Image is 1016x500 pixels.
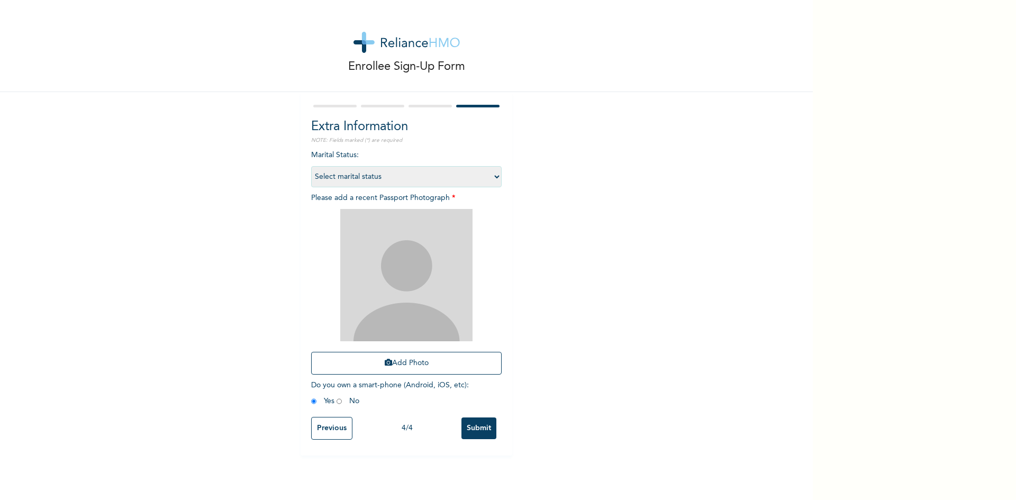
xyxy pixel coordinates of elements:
[311,417,352,440] input: Previous
[311,137,502,144] p: NOTE: Fields marked (*) are required
[311,352,502,375] button: Add Photo
[340,209,473,341] img: Crop
[461,417,496,439] input: Submit
[311,194,502,380] span: Please add a recent Passport Photograph
[311,151,502,180] span: Marital Status :
[348,58,465,76] p: Enrollee Sign-Up Form
[353,32,460,53] img: logo
[311,381,469,405] span: Do you own a smart-phone (Android, iOS, etc) : Yes No
[311,117,502,137] h2: Extra Information
[352,423,461,434] div: 4 / 4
